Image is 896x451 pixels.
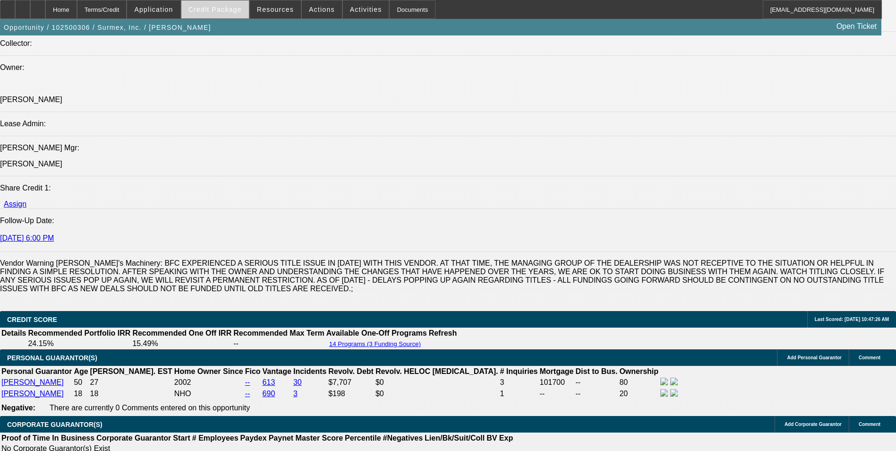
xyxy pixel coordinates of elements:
[90,389,173,399] td: 18
[326,329,427,338] th: Available One-Off Programs
[174,378,191,386] span: 2002
[859,422,880,427] span: Comment
[257,6,294,13] span: Resources
[245,367,261,375] b: Fico
[7,316,57,323] span: CREDIT SCORE
[73,377,88,388] td: 50
[375,367,498,375] b: Revolv. HELOC [MEDICAL_DATA].
[540,367,574,375] b: Mortgage
[619,367,658,375] b: Ownership
[328,377,374,388] td: $7,707
[350,6,382,13] span: Activities
[269,434,343,442] b: Paynet Master Score
[383,434,423,442] b: #Negatives
[345,434,381,442] b: Percentile
[188,6,242,13] span: Credit Package
[27,329,131,338] th: Recommended Portfolio IRR
[539,377,574,388] td: 101700
[328,367,374,375] b: Revolv. Debt
[343,0,389,18] button: Activities
[1,434,95,443] th: Proof of Time In Business
[375,389,499,399] td: $0
[263,367,291,375] b: Vantage
[245,390,250,398] a: --
[486,434,513,442] b: BV Exp
[375,377,499,388] td: $0
[539,389,574,399] td: --
[576,367,618,375] b: Dist to Bus.
[787,355,842,360] span: Add Personal Guarantor
[134,6,173,13] span: Application
[293,390,298,398] a: 3
[132,329,232,338] th: Recommended One Off IRR
[245,378,250,386] a: --
[670,378,678,385] img: linkedin-icon.png
[660,378,668,385] img: facebook-icon.png
[27,339,131,348] td: 24.15%
[1,329,26,338] th: Details
[73,389,88,399] td: 18
[74,367,88,375] b: Age
[263,378,275,386] a: 613
[173,434,190,442] b: Start
[302,0,342,18] button: Actions
[1,390,64,398] a: [PERSON_NAME]
[263,390,275,398] a: 690
[7,354,97,362] span: PERSONAL GUARANTOR(S)
[660,389,668,397] img: facebook-icon.png
[233,339,325,348] td: --
[174,389,244,399] td: NHO
[293,378,302,386] a: 30
[192,434,239,442] b: # Employees
[1,378,64,386] a: [PERSON_NAME]
[1,367,72,375] b: Personal Guarantor
[90,367,172,375] b: [PERSON_NAME]. EST
[833,18,880,35] a: Open Ticket
[7,421,102,428] span: CORPORATE GUARANTOR(S)
[50,404,250,412] span: There are currently 0 Comments entered on this opportunity
[4,24,211,31] span: Opportunity / 102500306 / Surmex, Inc. / [PERSON_NAME]
[500,367,538,375] b: # Inquiries
[240,434,267,442] b: Paydex
[132,339,232,348] td: 15.49%
[328,389,374,399] td: $198
[250,0,301,18] button: Resources
[127,0,180,18] button: Application
[233,329,325,338] th: Recommended Max Term
[309,6,335,13] span: Actions
[90,377,173,388] td: 27
[859,355,880,360] span: Comment
[1,404,35,412] b: Negative:
[619,377,659,388] td: 80
[181,0,249,18] button: Credit Package
[499,389,538,399] td: 1
[428,329,458,338] th: Refresh
[670,389,678,397] img: linkedin-icon.png
[4,200,26,208] a: Assign
[96,434,171,442] b: Corporate Guarantor
[293,367,326,375] b: Incidents
[326,340,424,348] button: 14 Programs (3 Funding Source)
[499,377,538,388] td: 3
[815,317,889,322] span: Last Scored: [DATE] 10:47:26 AM
[425,434,485,442] b: Lien/Bk/Suit/Coll
[785,422,842,427] span: Add Corporate Guarantor
[174,367,243,375] b: Home Owner Since
[575,389,618,399] td: --
[619,389,659,399] td: 20
[575,377,618,388] td: --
